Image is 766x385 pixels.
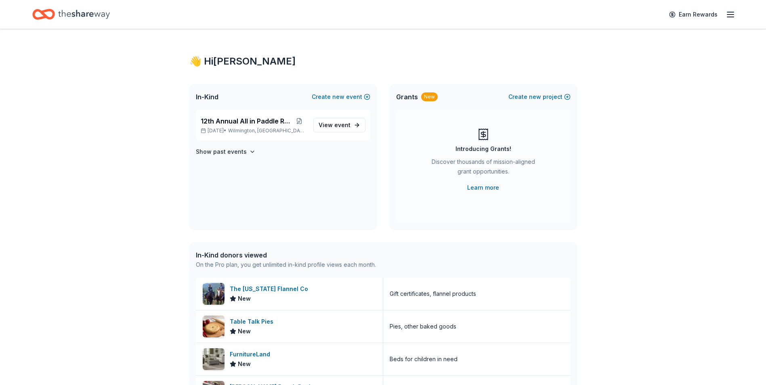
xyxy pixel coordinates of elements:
div: The [US_STATE] Flannel Co [230,284,311,294]
span: new [529,92,541,102]
div: Beds for children in need [390,354,458,364]
span: New [238,359,251,369]
img: Image for Table Talk Pies [203,316,225,337]
h4: Show past events [196,147,247,157]
button: Createnewevent [312,92,370,102]
span: Grants [396,92,418,102]
div: Discover thousands of mission-aligned grant opportunities. [428,157,538,180]
button: Createnewproject [508,92,571,102]
div: Introducing Grants! [455,144,511,154]
a: Home [32,5,110,24]
img: Image for The Vermont Flannel Co [203,283,225,305]
div: New [421,92,438,101]
span: new [332,92,344,102]
div: Pies, other baked goods [390,322,456,331]
img: Image for FurnitureLand [203,348,225,370]
div: In-Kind donors viewed [196,250,376,260]
a: View event [313,118,365,132]
span: New [238,294,251,303]
a: Earn Rewards [664,7,722,22]
div: Table Talk Pies [230,317,277,326]
div: 👋 Hi [PERSON_NAME] [189,55,577,68]
a: Learn more [467,183,499,192]
span: event [334,121,350,128]
div: On the Pro plan, you get unlimited in-kind profile views each month. [196,260,376,270]
div: FurnitureLand [230,349,273,359]
div: Gift certificates, flannel products [390,289,476,299]
span: In-Kind [196,92,218,102]
span: 12th Annual All in Paddle Raffle [201,116,292,126]
span: New [238,326,251,336]
span: View [319,120,350,130]
span: Wilmington, [GEOGRAPHIC_DATA] [228,128,306,134]
button: Show past events [196,147,256,157]
p: [DATE] • [201,128,307,134]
